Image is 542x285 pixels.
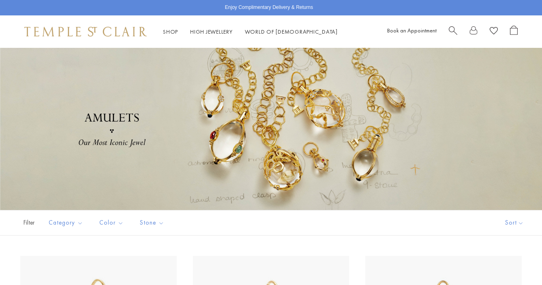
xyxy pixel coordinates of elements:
[449,26,457,38] a: Search
[43,214,89,232] button: Category
[190,28,233,35] a: High JewelleryHigh Jewellery
[510,26,518,38] a: Open Shopping Bag
[487,210,542,235] button: Show sort by
[163,27,338,37] nav: Main navigation
[163,28,178,35] a: ShopShop
[45,218,89,228] span: Category
[245,28,338,35] a: World of [DEMOGRAPHIC_DATA]World of [DEMOGRAPHIC_DATA]
[225,4,313,12] p: Enjoy Complimentary Delivery & Returns
[95,218,130,228] span: Color
[136,218,170,228] span: Stone
[501,247,534,277] iframe: Gorgias live chat messenger
[134,214,170,232] button: Stone
[490,26,498,38] a: View Wishlist
[24,27,147,36] img: Temple St. Clair
[387,27,437,34] a: Book an Appointment
[93,214,130,232] button: Color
